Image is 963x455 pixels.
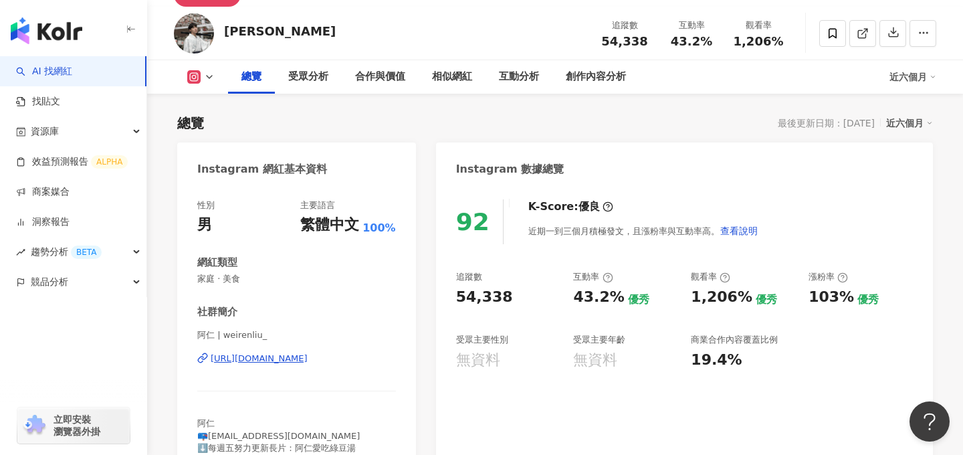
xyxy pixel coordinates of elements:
div: 總覽 [177,114,204,132]
img: KOL Avatar [174,13,214,54]
div: Instagram 網紅基本資料 [197,162,327,177]
a: 洞察報告 [16,215,70,229]
span: rise [16,248,25,257]
span: 資源庫 [31,116,59,147]
div: 追蹤數 [599,19,650,32]
div: 受眾分析 [288,69,328,85]
div: 觀看率 [691,271,730,283]
div: 觀看率 [733,19,784,32]
a: 找貼文 [16,95,60,108]
div: 漲粉率 [809,271,848,283]
div: 受眾主要性別 [456,334,508,346]
div: K-Score : [528,199,613,214]
div: 繁體中文 [300,215,359,236]
div: 總覽 [241,69,261,85]
div: 商業合作內容覆蓋比例 [691,334,778,346]
a: 效益預測報告ALPHA [16,155,128,169]
div: Instagram 數據總覽 [456,162,564,177]
span: 阿仁 📪[EMAIL_ADDRESS][DOMAIN_NAME] ⬇️每週五努力更新長片：阿仁愛吃綠豆湯 [197,418,360,452]
div: [URL][DOMAIN_NAME] [211,353,308,365]
div: 最後更新日期：[DATE] [778,118,875,128]
div: 優秀 [756,292,777,307]
a: chrome extension立即安裝 瀏覽器外掛 [17,407,130,444]
div: 無資料 [573,350,617,371]
span: 查看說明 [720,225,758,236]
div: 社群簡介 [197,305,237,319]
iframe: Help Scout Beacon - Open [909,401,950,442]
span: 立即安裝 瀏覽器外掛 [53,414,100,438]
div: 互動分析 [499,69,539,85]
div: [PERSON_NAME] [224,23,336,39]
div: BETA [71,246,102,259]
span: 43.2% [671,35,712,48]
div: 主要語言 [300,199,335,211]
div: 性別 [197,199,215,211]
span: 趨勢分析 [31,237,102,267]
div: 受眾主要年齡 [573,334,625,346]
div: 無資料 [456,350,500,371]
span: 競品分析 [31,267,68,297]
span: 1,206% [734,35,784,48]
span: 100% [362,221,395,236]
button: 查看說明 [720,217,758,244]
div: 男 [197,215,212,236]
div: 19.4% [691,350,742,371]
div: 43.2% [573,287,624,308]
div: 追蹤數 [456,271,482,283]
div: 合作與價值 [355,69,405,85]
div: 1,206% [691,287,752,308]
div: 103% [809,287,854,308]
div: 近期一到三個月積極發文，且漲粉率與互動率高。 [528,217,758,244]
div: 優秀 [857,292,879,307]
a: [URL][DOMAIN_NAME] [197,353,396,365]
div: 優秀 [628,292,649,307]
div: 近六個月 [889,66,936,88]
span: 54,338 [601,34,647,48]
span: 阿仁 | weirenliu_ [197,329,396,341]
div: 優良 [578,199,600,214]
div: 創作內容分析 [566,69,626,85]
div: 92 [456,208,490,236]
img: chrome extension [21,415,47,436]
div: 互動率 [666,19,717,32]
div: 近六個月 [886,114,933,132]
div: 互動率 [573,271,613,283]
div: 54,338 [456,287,513,308]
img: logo [11,17,82,44]
div: 相似網紅 [432,69,472,85]
a: 商案媒合 [16,185,70,199]
div: 網紅類型 [197,256,237,270]
a: searchAI 找網紅 [16,65,72,78]
span: 家庭 · 美食 [197,273,396,285]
